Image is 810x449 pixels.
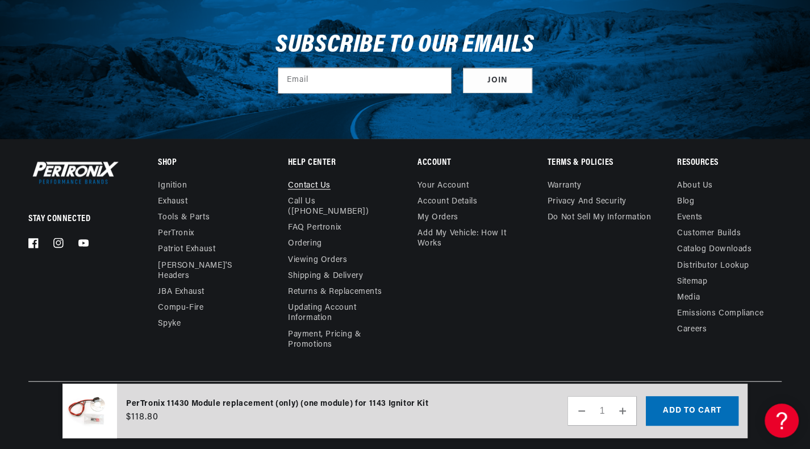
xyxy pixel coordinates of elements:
a: Patriot Exhaust [158,242,215,257]
a: Media [677,290,700,306]
a: JBA Exhaust [158,284,204,300]
a: Returns & Replacements [288,284,382,300]
a: Catalog Downloads [677,242,751,257]
div: PerTronix 11430 Module replacement (only) (one module) for 1143 Ignitor Kit [126,398,428,410]
a: Compu-Fire [158,300,203,316]
a: Viewing Orders [288,252,347,268]
a: Blog [677,194,694,210]
input: Email [278,68,451,93]
a: PerTronix [158,226,194,242]
a: My orders [417,210,458,226]
a: About Us [677,181,713,194]
a: Careers [677,322,707,338]
a: Emissions compliance [677,306,763,322]
a: Warranty [548,181,582,194]
span: $118.80 [126,410,158,424]
a: Customer Builds [677,226,741,242]
a: Add My Vehicle: How It Works [417,226,521,252]
h3: Subscribe to our emails [275,35,535,56]
small: © 2025 . [351,433,401,439]
button: Subscribe [463,68,532,94]
a: [PERSON_NAME]'s Headers [158,258,253,284]
p: Stay Connected [28,213,121,225]
small: All rights reserved. [403,433,459,439]
a: Account details [417,194,477,210]
a: Sitemap [677,274,707,290]
a: FAQ Pertronix [288,220,341,236]
a: Distributor Lookup [677,258,749,274]
a: Ordering [288,236,322,252]
button: Add to cart [646,396,738,426]
img: Pertronix [28,159,119,186]
a: Contact us [288,181,331,194]
a: Do not sell my information [548,210,652,226]
a: Events [677,210,703,226]
a: Ignition [158,181,187,194]
img: PerTronix 11430 Module replacement (only) (one module) for 1143 Ignitor Kit [62,384,117,439]
a: Your account [417,181,469,194]
a: Call Us ([PHONE_NUMBER]) [288,194,383,220]
a: Tools & Parts [158,210,210,226]
a: Privacy and Security [548,194,627,210]
a: Spyke [158,316,181,332]
a: Shipping & Delivery [288,268,363,284]
a: Exhaust [158,194,187,210]
a: Payment, Pricing & Promotions [288,327,392,353]
a: Updating Account Information [288,300,383,326]
a: PerTronix [371,433,399,439]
